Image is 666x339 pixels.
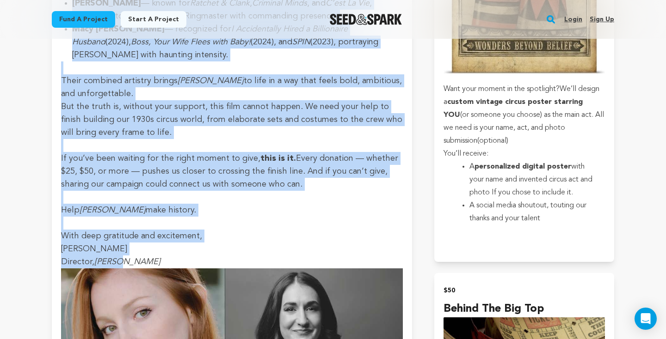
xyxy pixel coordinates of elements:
li: — recognized for (2024), (2024), and (2023), portraying [PERSON_NAME] with haunting intensity. [72,23,392,61]
span: Want your moment in the spotlight? [444,85,560,93]
p: If you’ve been waiting for the right moment to give, Every donation — whether $25, $50, or more —... [61,152,403,191]
h2: $50 [444,284,605,297]
em: I Accidentally Hired a Billionaire Husband [72,25,348,46]
img: Seed&Spark Logo Dark Mode [330,14,402,25]
p: Director, [61,255,403,268]
a: Seed&Spark Homepage [330,14,402,25]
p: Help make history. [61,204,403,217]
a: Login [564,12,582,27]
p: [PERSON_NAME] [61,242,403,255]
p: But the truth is, without your support, this film cannot happen. We need your help to finish buil... [61,100,403,139]
em: [PERSON_NAME] [80,206,146,214]
div: Open Intercom Messenger [635,308,657,330]
a: Sign up [590,12,614,27]
em: [PERSON_NAME] [94,258,160,266]
em: Boss, Your Wife Flees with Baby! [131,38,251,46]
strong: this is it. [260,154,296,163]
p: We’ll design a (or someone you choose) as the main act. All we need is your name, act, and photo ... [444,83,605,147]
a: Fund a project [52,11,115,28]
li: A with your name and invented circus act and photo If you chose to include it. [469,160,594,199]
em: SPIN [292,38,310,46]
em: [PERSON_NAME] [178,77,244,85]
strong: custom vintage circus poster starring YOU [444,98,583,119]
li: A social media shoutout, touting our thanks and your talent [469,199,594,225]
a: Start a project [121,11,186,28]
h4: Behind the Big Top [444,301,605,317]
p: With deep gratitude and excitement, [61,230,403,242]
p: Their combined artistry brings to life in a way that feels bold, ambitious, and unforgettable. [61,74,403,100]
p: You’ll receive: [444,147,605,160]
strong: personalized digital poster [475,163,571,170]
